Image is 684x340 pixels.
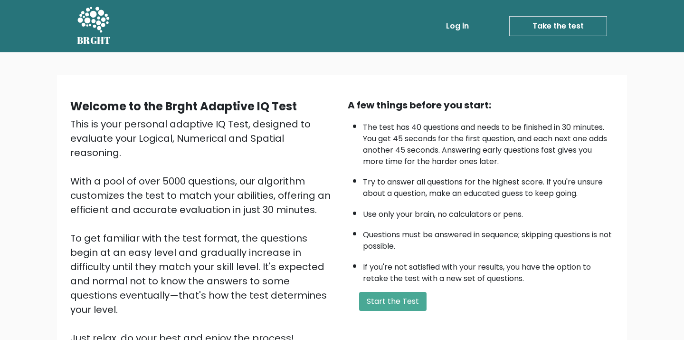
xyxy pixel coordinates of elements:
h5: BRGHT [77,35,111,46]
button: Start the Test [359,292,427,311]
li: Use only your brain, no calculators or pens. [363,204,614,220]
li: Try to answer all questions for the highest score. If you're unsure about a question, make an edu... [363,172,614,199]
li: If you're not satisfied with your results, you have the option to retake the test with a new set ... [363,257,614,284]
li: Questions must be answered in sequence; skipping questions is not possible. [363,224,614,252]
a: Take the test [509,16,607,36]
a: BRGHT [77,4,111,49]
div: A few things before you start: [348,98,614,112]
b: Welcome to the Brght Adaptive IQ Test [70,98,297,114]
li: The test has 40 questions and needs to be finished in 30 minutes. You get 45 seconds for the firs... [363,117,614,167]
a: Log in [442,17,473,36]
